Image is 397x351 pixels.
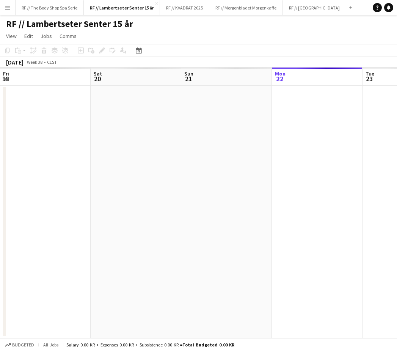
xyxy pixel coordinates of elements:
[25,59,44,65] span: Week 38
[209,0,283,15] button: RF // Morgenbladet Morgenkaffe
[4,341,35,349] button: Budgeted
[16,0,84,15] button: RF // The Body Shop Spa Serie
[38,31,55,41] a: Jobs
[6,33,17,39] span: View
[41,33,52,39] span: Jobs
[6,18,133,30] h1: RF // Lambertseter Senter 15 år
[47,59,57,65] div: CEST
[12,342,34,348] span: Budgeted
[93,74,102,83] span: 20
[184,70,193,77] span: Sun
[56,31,80,41] a: Comms
[42,342,60,348] span: All jobs
[182,342,234,348] span: Total Budgeted 0.00 KR
[160,0,209,15] button: RF // KVADRAT 2025
[274,74,286,83] span: 22
[94,70,102,77] span: Sat
[183,74,193,83] span: 21
[364,74,374,83] span: 23
[60,33,77,39] span: Comms
[3,31,20,41] a: View
[6,58,24,66] div: [DATE]
[283,0,346,15] button: RF // [GEOGRAPHIC_DATA]
[84,0,160,15] button: RF // Lambertseter Senter 15 år
[3,70,9,77] span: Fri
[21,31,36,41] a: Edit
[24,33,33,39] span: Edit
[66,342,234,348] div: Salary 0.00 KR + Expenses 0.00 KR + Subsistence 0.00 KR =
[2,74,9,83] span: 19
[275,70,286,77] span: Mon
[366,70,374,77] span: Tue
